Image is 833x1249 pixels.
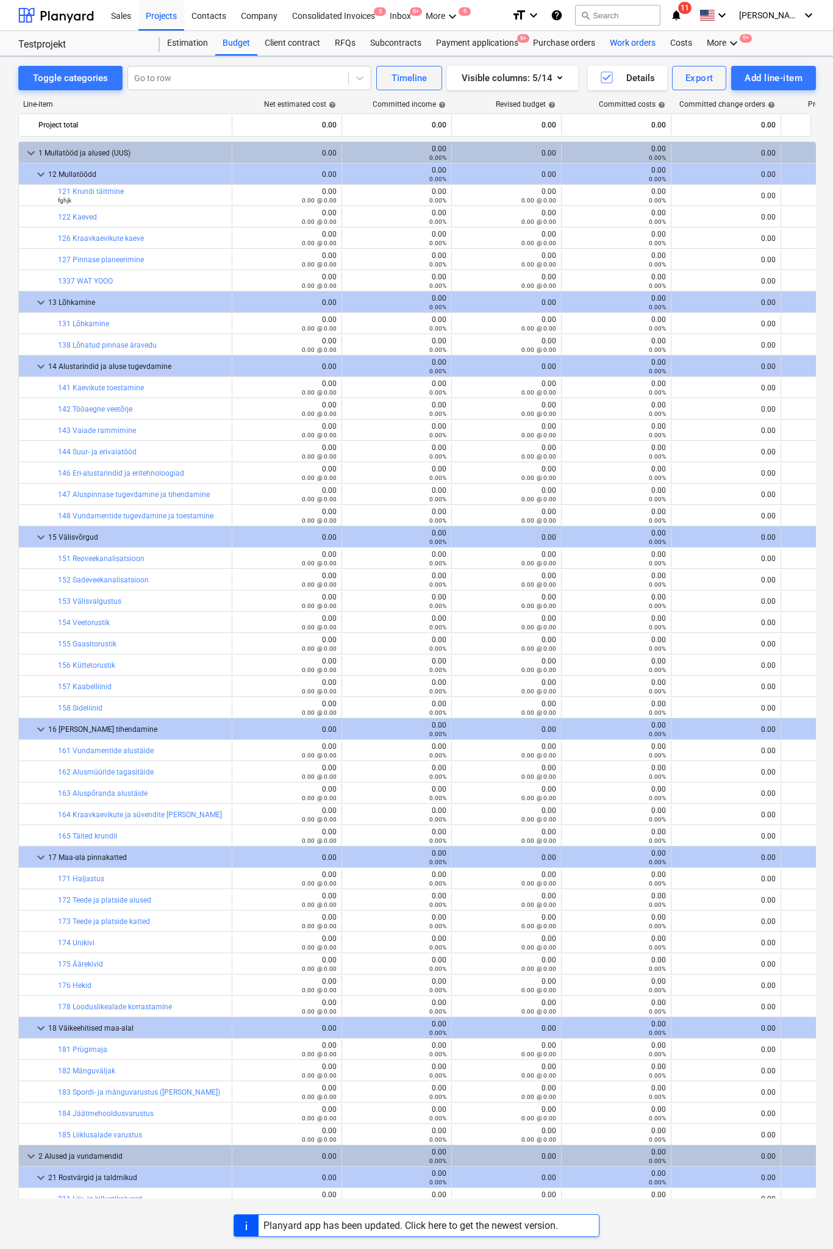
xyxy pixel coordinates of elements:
[347,379,446,396] div: 0.00
[567,401,666,418] div: 0.00
[521,282,556,289] small: 0.00 @ 0.00
[58,640,116,648] a: 155 Gaasitorustik
[521,240,556,246] small: 0.00 @ 0.00
[521,517,556,524] small: 0.00 @ 0.00
[237,273,337,290] div: 0.00
[429,389,446,396] small: 0.00%
[58,597,121,606] a: 153 Välisvalgustus
[672,66,727,90] button: Export
[302,560,337,567] small: 0.00 @ 0.00
[429,154,446,161] small: 0.00%
[302,240,337,246] small: 0.00 @ 0.00
[429,410,446,417] small: 0.00%
[347,145,446,162] div: 0.00
[521,453,556,460] small: 0.00 @ 0.00
[599,100,665,109] div: Committed costs
[264,100,336,109] div: Net estimated cost
[58,1131,142,1139] a: 185 Liiklusalade varustus
[58,832,117,840] a: 165 Täited krundil
[457,533,556,542] div: 0.00
[302,410,337,417] small: 0.00 @ 0.00
[237,401,337,418] div: 0.00
[676,170,776,179] div: 0.00
[160,31,215,55] div: Estimation
[676,426,776,435] div: 0.00
[24,1149,38,1164] span: keyboard_arrow_down
[567,443,666,460] div: 0.00
[457,550,556,567] div: 0.00
[676,234,776,243] div: 0.00
[347,273,446,290] div: 0.00
[649,368,666,374] small: 0.00%
[699,31,748,55] div: More
[58,320,109,328] a: 131 Lõhkamine
[58,1067,115,1075] a: 182 Mänguväljak
[373,100,446,109] div: Committed income
[567,337,666,354] div: 0.00
[459,7,471,16] span: 6
[676,362,776,371] div: 0.00
[429,325,446,332] small: 0.00%
[347,187,446,204] div: 0.00
[58,768,154,776] a: 162 Alusmüüride tagasitäide
[649,325,666,332] small: 0.00%
[347,358,446,375] div: 0.00
[38,143,227,163] div: 1 Mullatööd ja alused (UUS)
[457,465,556,482] div: 0.00
[567,115,666,135] div: 0.00
[567,550,666,567] div: 0.00
[58,554,145,563] a: 151 Reoveekanalisatsioon
[567,209,666,226] div: 0.00
[58,197,71,204] small: fghjk
[462,70,563,86] div: Visible columns : 5/14
[347,529,446,546] div: 0.00
[567,379,666,396] div: 0.00
[670,8,682,23] i: notifications
[429,453,446,460] small: 0.00%
[374,7,386,16] span: 3
[302,282,337,289] small: 0.00 @ 0.00
[801,8,816,23] i: keyboard_arrow_down
[237,187,337,204] div: 0.00
[521,496,556,503] small: 0.00 @ 0.00
[237,149,337,157] div: 0.00
[457,362,556,371] div: 0.00
[34,530,48,545] span: keyboard_arrow_down
[429,432,446,438] small: 0.00%
[567,166,666,183] div: 0.00
[602,31,663,55] a: Work orders
[429,31,526,55] div: Payment applications
[599,70,655,86] div: Details
[581,10,590,20] span: search
[676,512,776,520] div: 0.00
[521,389,556,396] small: 0.00 @ 0.00
[526,31,602,55] a: Purchase orders
[517,34,529,43] span: 9+
[457,230,556,247] div: 0.00
[429,261,446,268] small: 0.00%
[676,448,776,456] div: 0.00
[237,486,337,503] div: 0.00
[18,38,145,51] div: Testprojekt
[237,533,337,542] div: 0.00
[347,115,446,135] div: 0.00
[391,70,427,86] div: Timeline
[663,31,699,55] a: Costs
[347,315,446,332] div: 0.00
[58,277,113,285] a: 1337 WAT YOOO
[347,209,446,226] div: 0.00
[58,512,213,520] a: 148 Vundamentide tugevdamine ja toestamine
[676,384,776,392] div: 0.00
[567,230,666,247] div: 0.00
[429,517,446,524] small: 0.00%
[58,1045,107,1054] a: 181 Prügimaja
[58,789,148,798] a: 163 Aluspõranda alustäide
[347,465,446,482] div: 0.00
[447,66,578,90] button: Visible columns:5/14
[551,8,563,23] i: Knowledge base
[457,187,556,204] div: 0.00
[347,550,446,567] div: 0.00
[302,453,337,460] small: 0.00 @ 0.00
